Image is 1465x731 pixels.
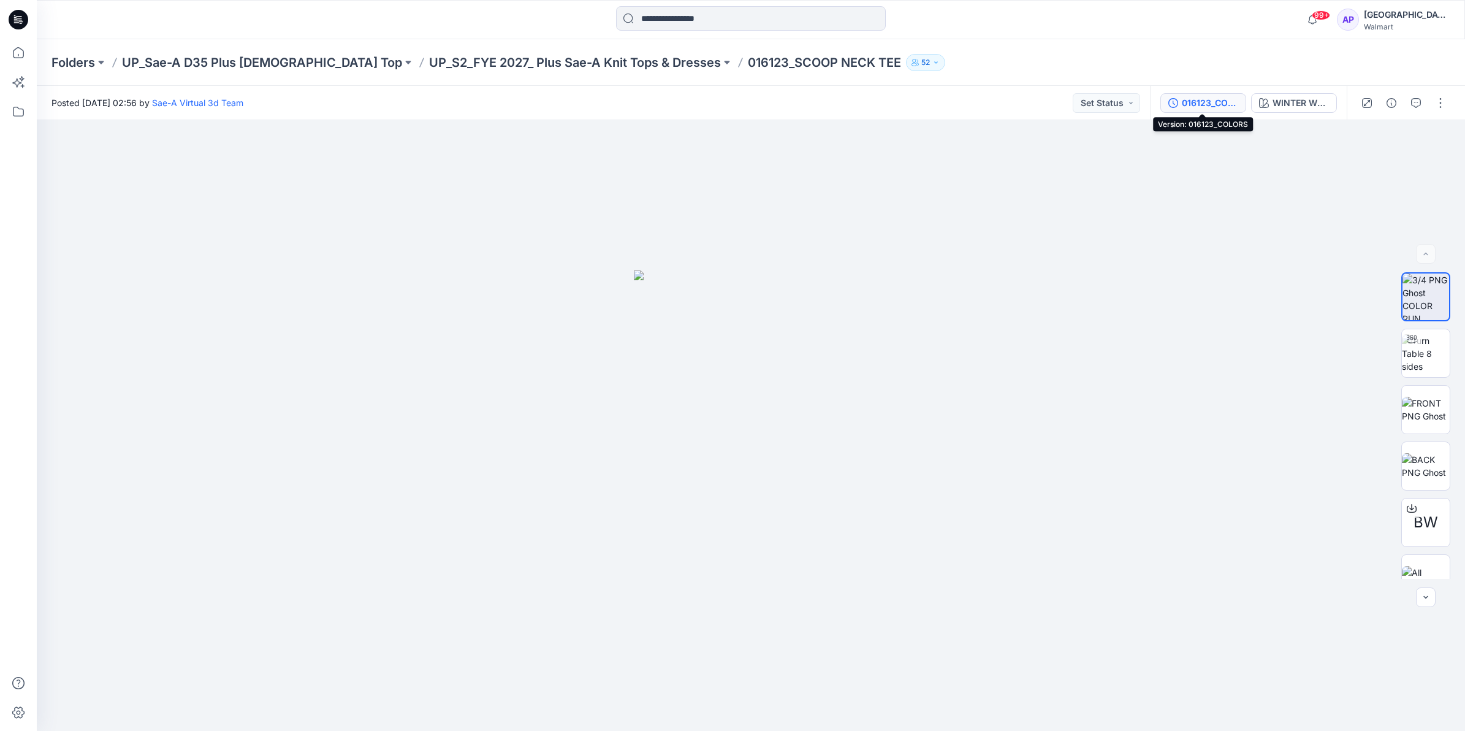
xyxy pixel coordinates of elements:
[1312,10,1330,20] span: 99+
[1402,566,1450,592] img: All colorways
[429,54,721,71] a: UP_S2_FYE 2027_ Plus Sae-A Knit Tops & Dresses
[1273,96,1329,110] div: WINTER WHITE
[748,54,901,71] p: 016123_SCOOP NECK TEE
[1402,274,1449,320] img: 3/4 PNG Ghost COLOR RUN
[906,54,945,71] button: 52
[1382,93,1401,113] button: Details
[634,270,868,731] img: eyJhbGciOiJIUzI1NiIsImtpZCI6IjAiLCJzbHQiOiJzZXMiLCJ0eXAiOiJKV1QifQ.eyJkYXRhIjp7InR5cGUiOiJzdG9yYW...
[1402,397,1450,423] img: FRONT PNG Ghost
[1402,453,1450,479] img: BACK PNG Ghost
[152,98,243,108] a: Sae-A Virtual 3d Team
[1402,334,1450,373] img: Turn Table 8 sides
[51,96,243,109] span: Posted [DATE] 02:56 by
[1182,96,1238,110] div: 016123_COLORS
[1364,7,1450,22] div: [GEOGRAPHIC_DATA]
[1251,93,1337,113] button: WINTER WHITE
[1337,9,1359,31] div: AP
[122,54,402,71] a: UP_Sae-A D35 Plus [DEMOGRAPHIC_DATA] Top
[1364,22,1450,31] div: Walmart
[921,56,930,69] p: 52
[51,54,95,71] a: Folders
[1160,93,1246,113] button: 016123_COLORS
[1414,511,1438,534] span: BW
